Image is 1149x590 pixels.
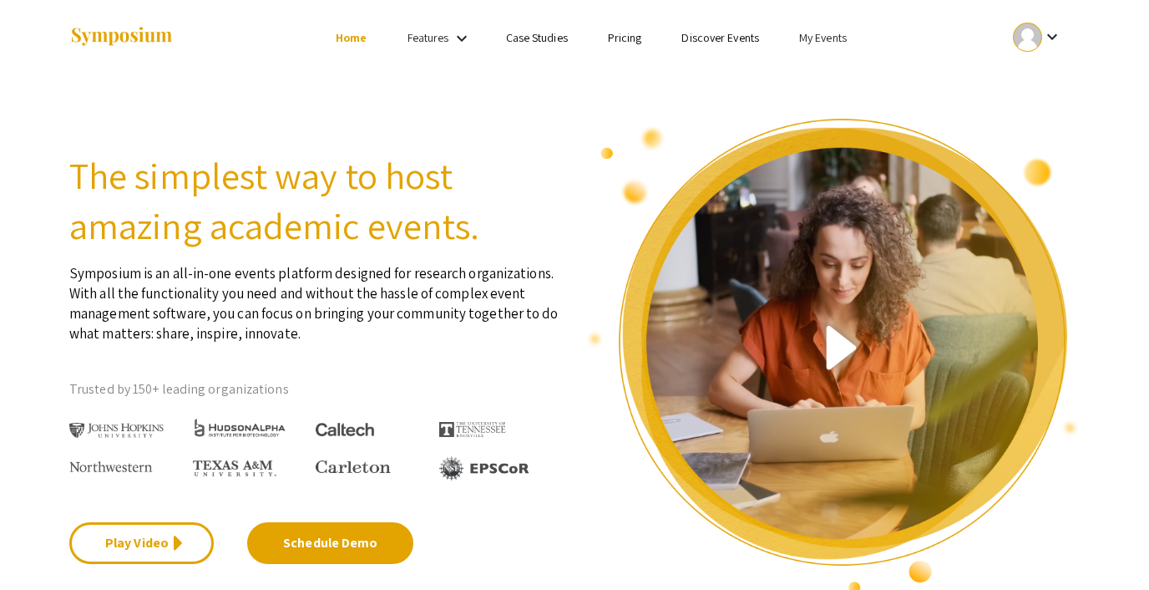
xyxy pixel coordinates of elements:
a: Schedule Demo [247,522,413,564]
img: Johns Hopkins University [69,423,164,439]
a: Features [407,30,449,45]
img: HudsonAlpha [193,418,287,437]
a: Pricing [608,30,642,45]
h2: The simplest way to host amazing academic events. [69,150,562,251]
a: Case Studies [506,30,568,45]
mat-icon: Expand Features list [452,28,472,48]
p: Symposium is an all-in-one events platform designed for research organizations. With all the func... [69,251,562,343]
a: Discover Events [681,30,759,45]
mat-icon: Expand account dropdown [1042,27,1062,47]
a: Play Video [69,522,214,564]
a: My Events [799,30,847,45]
img: Caltech [316,423,374,437]
button: Expand account dropdown [995,18,1080,56]
img: Northwestern [69,461,153,471]
img: Carleton [316,460,391,474]
p: Trusted by 150+ leading organizations [69,377,562,402]
img: EPSCOR [439,456,531,481]
img: Symposium by ForagerOne [69,26,174,48]
img: Texas A&M University [193,460,276,477]
iframe: Chat [13,515,71,577]
a: Home [336,30,367,45]
img: The University of Tennessee [439,422,506,437]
